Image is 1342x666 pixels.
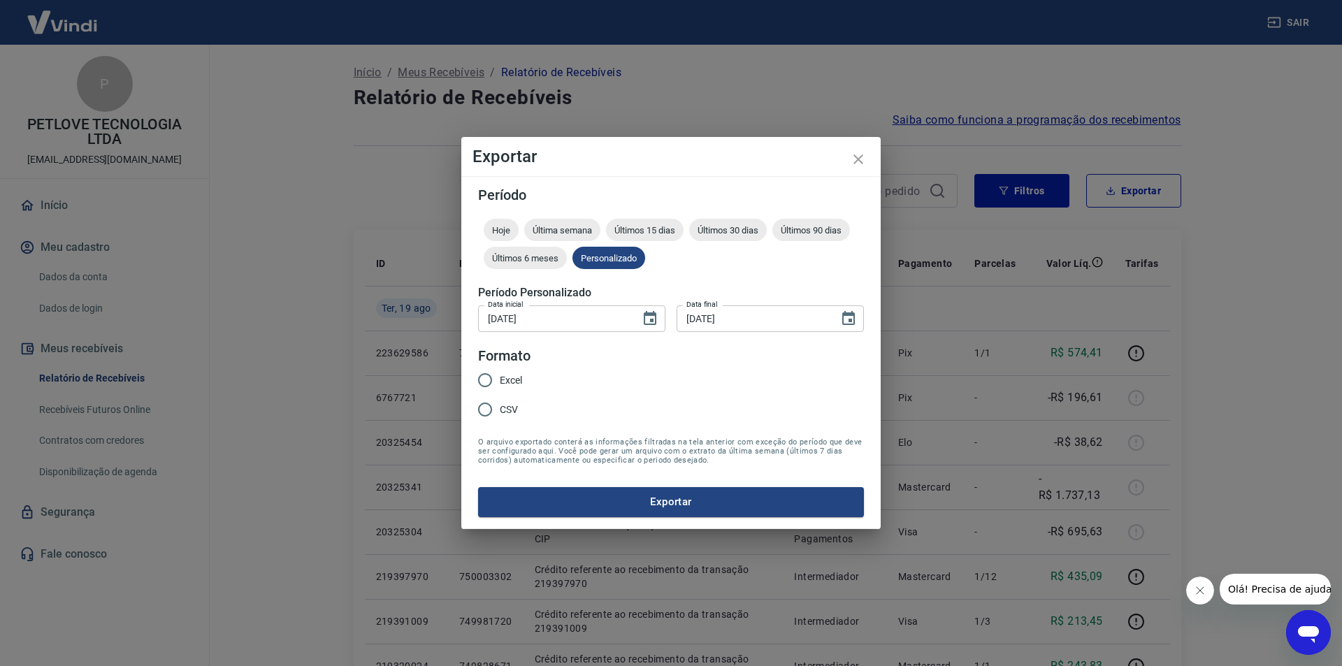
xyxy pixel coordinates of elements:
h5: Período Personalizado [478,286,864,300]
span: Últimos 30 dias [689,225,767,236]
span: Últimos 6 meses [484,253,567,263]
input: DD/MM/YYYY [478,305,630,331]
div: Últimos 30 dias [689,219,767,241]
iframe: Fechar mensagem [1186,577,1214,605]
div: Hoje [484,219,519,241]
span: Olá! Precisa de ajuda? [8,10,117,21]
span: Excel [500,373,522,388]
span: Últimos 90 dias [772,225,850,236]
span: CSV [500,403,518,417]
span: Última semana [524,225,600,236]
span: Últimos 15 dias [606,225,684,236]
label: Data inicial [488,299,524,310]
iframe: Mensagem da empresa [1220,574,1331,605]
button: Choose date, selected date is 19 de ago de 2025 [636,305,664,333]
div: Últimos 90 dias [772,219,850,241]
input: DD/MM/YYYY [677,305,829,331]
div: Última semana [524,219,600,241]
span: Hoje [484,225,519,236]
button: close [842,143,875,176]
label: Data final [686,299,718,310]
span: Personalizado [572,253,645,263]
div: Personalizado [572,247,645,269]
div: Últimos 6 meses [484,247,567,269]
iframe: Botão para abrir a janela de mensagens [1286,610,1331,655]
h4: Exportar [472,148,870,165]
button: Exportar [478,487,864,516]
legend: Formato [478,346,531,366]
span: O arquivo exportado conterá as informações filtradas na tela anterior com exceção do período que ... [478,437,864,465]
h5: Período [478,188,864,202]
button: Choose date, selected date is 19 de ago de 2025 [835,305,863,333]
div: Últimos 15 dias [606,219,684,241]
